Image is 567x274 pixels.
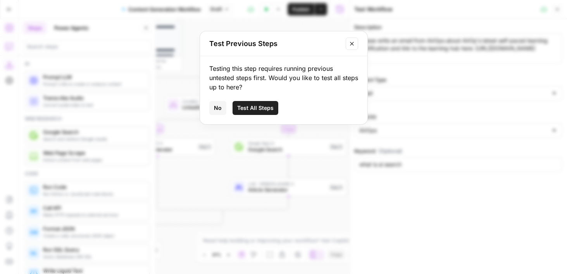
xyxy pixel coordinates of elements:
[209,38,341,49] h2: Test Previous Steps
[214,104,222,112] span: No
[233,101,278,115] button: Test All Steps
[209,101,226,115] button: No
[346,38,358,50] button: Close modal
[237,104,274,112] span: Test All Steps
[209,64,358,92] div: Testing this step requires running previous untested steps first. Would you like to test all step...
